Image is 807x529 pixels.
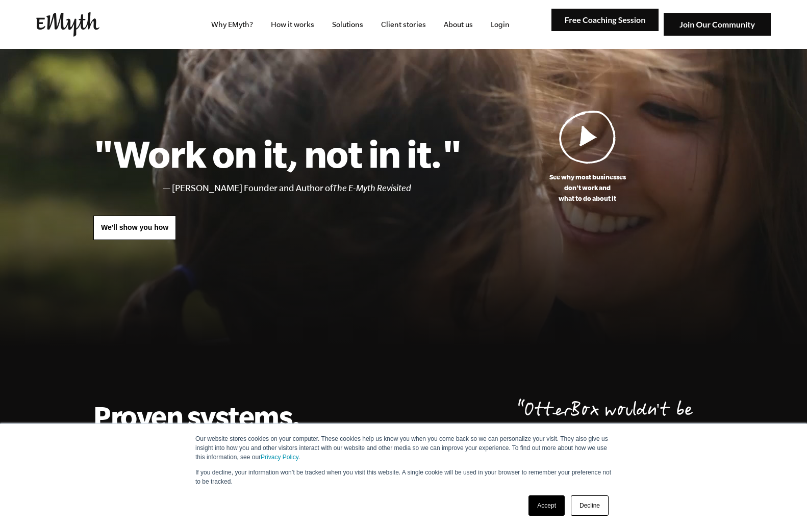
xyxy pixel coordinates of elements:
li: [PERSON_NAME] Founder and Author of [172,181,461,196]
h1: "Work on it, not in it." [93,131,461,176]
p: If you decline, your information won’t be tracked when you visit this website. A single cookie wi... [195,468,612,486]
i: The E-Myth Revisited [333,183,411,193]
img: Free Coaching Session [551,9,659,32]
a: We'll show you how [93,216,176,240]
img: Play Video [559,110,616,164]
a: Privacy Policy [261,454,298,461]
p: Our website stores cookies on your computer. These cookies help us know you when you come back so... [195,434,612,462]
a: Accept [528,495,565,516]
span: We'll show you how [101,223,168,231]
p: See why most businesses don't work and what to do about it [461,172,714,204]
p: OtterBox wouldn't be here [DATE] without [PERSON_NAME]. [518,400,714,473]
a: See why most businessesdon't work andwhat to do about it [461,110,714,204]
img: EMyth [36,12,99,37]
img: Join Our Community [664,13,771,36]
h2: Proven systems. A personal mentor. [93,400,342,465]
a: Decline [571,495,609,516]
